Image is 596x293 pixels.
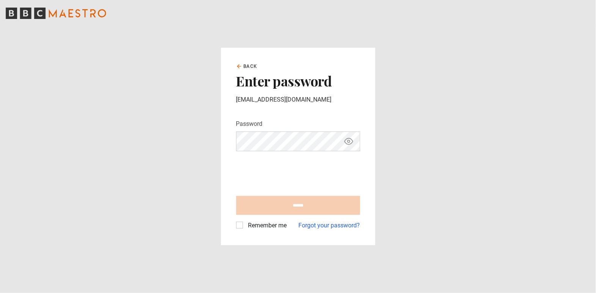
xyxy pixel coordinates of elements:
[236,73,360,89] h2: Enter password
[236,95,360,104] p: [EMAIL_ADDRESS][DOMAIN_NAME]
[6,8,106,19] svg: BBC Maestro
[245,221,287,230] label: Remember me
[244,63,257,70] span: Back
[236,119,263,128] label: Password
[236,63,257,70] a: Back
[342,135,355,148] button: Show password
[236,157,351,187] iframe: reCAPTCHA
[299,221,360,230] a: Forgot your password?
